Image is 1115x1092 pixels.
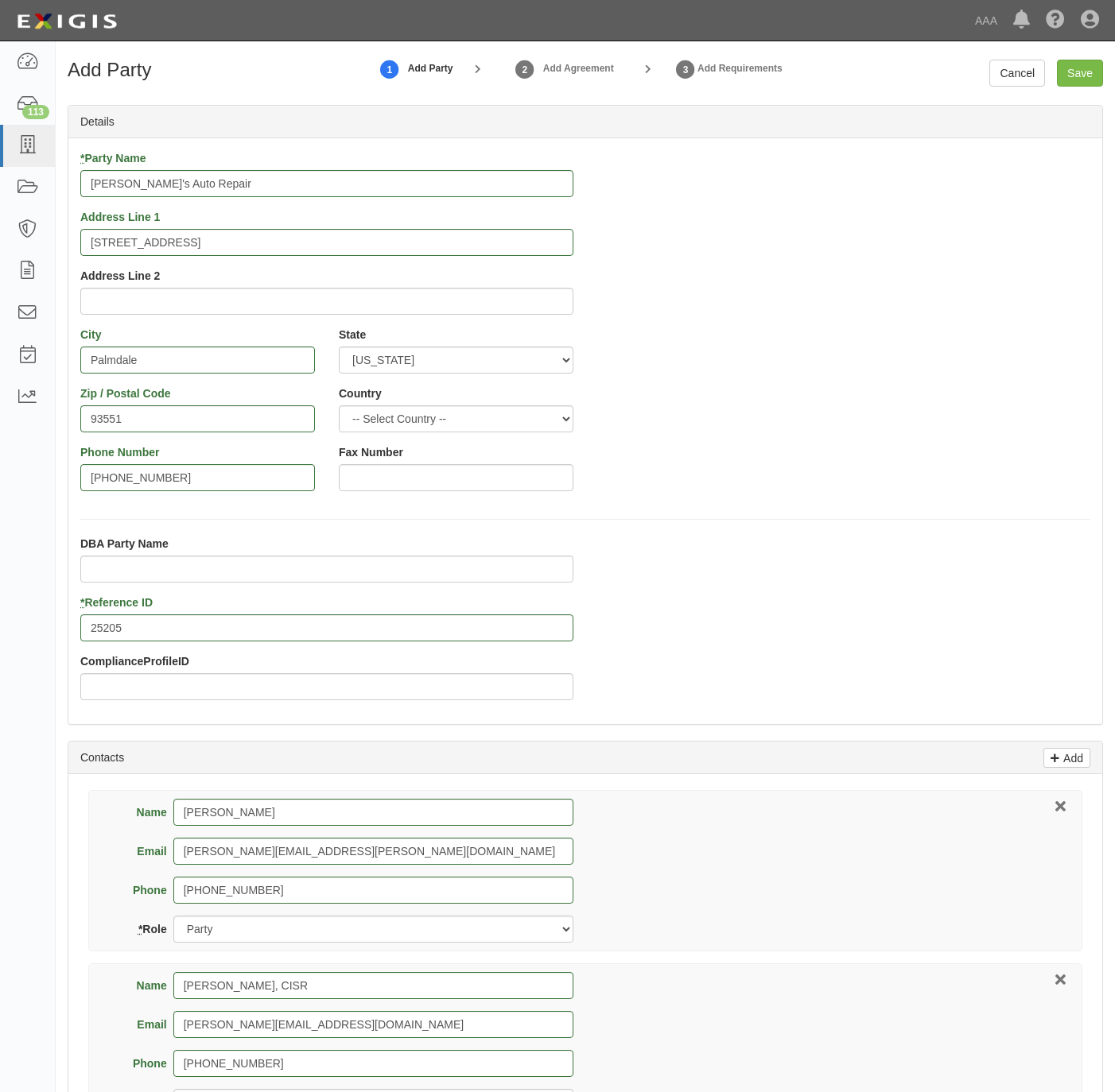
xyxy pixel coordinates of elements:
[80,209,160,225] label: Address Line 1
[378,60,402,79] strong: 1
[80,444,160,460] label: Phone Number
[22,105,49,119] div: 113
[117,978,173,993] label: Name
[117,1055,173,1071] label: Phone
[989,60,1045,87] a: Cancel
[117,882,173,898] label: Phone
[967,5,1005,37] a: AAA
[68,742,1102,774] div: Contacts
[80,594,153,610] label: Reference ID
[80,596,84,609] abbr: required
[80,268,160,284] label: Address Line 2
[80,150,146,166] label: Party Name
[339,327,366,343] label: State
[674,52,697,86] a: Set Requirements
[117,921,173,937] label: Role
[697,63,783,74] strong: Add Requirements
[138,923,142,935] abbr: required
[12,7,122,36] img: logo-5460c22ac91f19d4615b14bd174203de0afe785f0fc80cf4dbbc73dc1793850b.png
[117,1016,173,1032] label: Email
[1057,60,1103,87] input: Save
[513,60,537,79] strong: 2
[339,444,403,460] label: Fax Number
[1043,748,1090,768] a: Add
[80,536,169,552] label: DBA Party Name
[543,63,614,74] strong: Add Agreement
[80,152,84,165] abbr: required
[117,804,173,820] label: Name
[117,843,173,859] label: Email
[513,52,537,86] a: Add Agreement
[80,653,189,669] label: ComplianceProfileID
[674,60,697,79] strong: 3
[80,327,101,343] label: City
[339,385,382,401] label: Country
[68,106,1102,138] div: Details
[80,385,171,401] label: Zip / Postal Code
[1046,11,1065,30] i: Help Center - Complianz
[408,62,453,76] strong: Add Party
[68,60,297,80] h1: Add Party
[378,52,402,86] a: Add Party
[1059,749,1083,767] p: Add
